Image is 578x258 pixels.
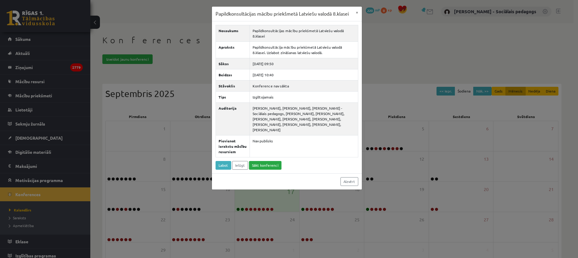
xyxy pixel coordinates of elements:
[250,91,358,102] td: Izglītojamais
[216,58,250,69] th: Sākas
[216,161,231,170] a: Labot
[216,91,250,102] th: Tips
[216,135,250,157] th: Pievienot ierakstu mācību resursiem
[216,69,250,80] th: Beidzas
[250,80,358,91] td: Konference nav sākta
[250,41,358,58] td: Papildkonsultācija mācību priekšmetā Latviešu valodā 8.klasei. Uzlabot zināšanas latviešu valodā.
[250,58,358,69] td: [DATE] 09:50
[216,10,349,17] h3: Papildkonsultācijas mācību priekšmetā Latviešu valodā 8.klasei
[216,102,250,135] th: Auditorija
[352,7,362,18] button: ×
[250,25,358,41] td: Papildkonsultācijas mācību priekšmetā Latviešu valodā 8.klasei
[216,25,250,41] th: Nosaukums
[232,161,248,170] a: Ielūgt
[250,102,358,135] td: [PERSON_NAME], [PERSON_NAME], [PERSON_NAME] - Sociālais pedagogs, [PERSON_NAME], [PERSON_NAME], [...
[250,135,358,157] td: Nav publisks
[340,177,358,186] a: Aizvērt
[216,41,250,58] th: Apraksts
[250,69,358,80] td: [DATE] 10:40
[216,80,250,91] th: Stāvoklis
[249,161,281,170] a: Sākt konferenci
